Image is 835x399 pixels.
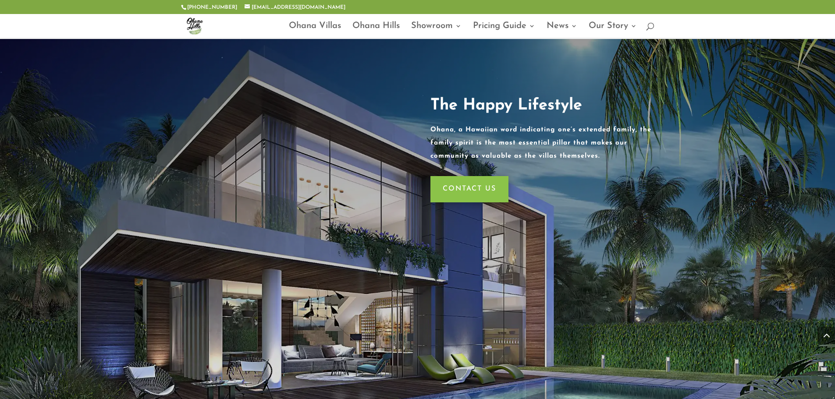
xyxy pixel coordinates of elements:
[430,127,651,159] strong: Ohana, a Hawaiian word indicating one’s extended family, the family spirit is the most essential ...
[411,23,462,38] a: Showroom
[289,23,341,38] a: Ohana Villas
[473,23,535,38] a: Pricing Guide
[245,5,345,10] a: [EMAIL_ADDRESS][DOMAIN_NAME]
[352,23,400,38] a: Ohana Hills
[589,23,637,38] a: Our Story
[430,98,582,113] strong: The Happy Lifestyle
[183,14,206,38] img: ohana-hills
[187,5,237,10] a: [PHONE_NUMBER]
[430,176,508,203] a: Contact us
[547,23,577,38] a: News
